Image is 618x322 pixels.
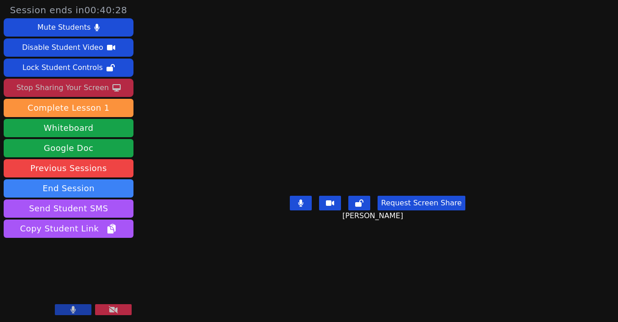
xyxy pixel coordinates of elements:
[22,40,103,55] div: Disable Student Video
[4,159,133,177] a: Previous Sessions
[4,59,133,77] button: Lock Student Controls
[20,222,117,235] span: Copy Student Link
[4,79,133,97] button: Stop Sharing Your Screen
[22,60,103,75] div: Lock Student Controls
[4,179,133,198] button: End Session
[10,4,128,16] span: Session ends in
[4,199,133,218] button: Send Student SMS
[85,5,128,16] time: 00:40:28
[4,119,133,137] button: Whiteboard
[16,80,109,95] div: Stop Sharing Your Screen
[4,220,133,238] button: Copy Student Link
[37,20,91,35] div: Mute Students
[4,18,133,37] button: Mute Students
[4,38,133,57] button: Disable Student Video
[4,139,133,157] a: Google Doc
[4,99,133,117] button: Complete Lesson 1
[342,210,405,221] span: [PERSON_NAME]
[378,196,465,210] button: Request Screen Share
